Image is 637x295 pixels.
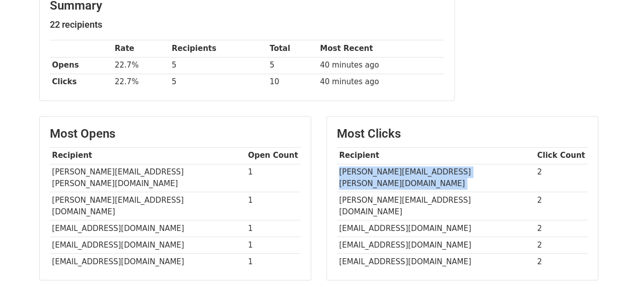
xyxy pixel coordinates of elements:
[50,74,112,90] th: Clicks
[50,254,246,270] td: [EMAIL_ADDRESS][DOMAIN_NAME]
[50,237,246,253] td: [EMAIL_ADDRESS][DOMAIN_NAME]
[337,220,535,237] td: [EMAIL_ADDRESS][DOMAIN_NAME]
[169,40,267,57] th: Recipients
[246,147,301,164] th: Open Count
[267,40,317,57] th: Total
[535,164,588,192] td: 2
[267,74,317,90] td: 10
[169,57,267,74] td: 5
[50,127,301,141] h3: Most Opens
[267,57,317,74] td: 5
[50,192,246,220] td: [PERSON_NAME][EMAIL_ADDRESS][DOMAIN_NAME]
[337,237,535,253] td: [EMAIL_ADDRESS][DOMAIN_NAME]
[169,74,267,90] td: 5
[112,74,169,90] td: 22.7%
[535,192,588,220] td: 2
[337,147,535,164] th: Recipient
[50,147,246,164] th: Recipient
[112,57,169,74] td: 22.7%
[50,57,112,74] th: Opens
[50,19,444,30] h5: 22 recipients
[246,220,301,237] td: 1
[246,254,301,270] td: 1
[535,220,588,237] td: 2
[337,254,535,270] td: [EMAIL_ADDRESS][DOMAIN_NAME]
[535,147,588,164] th: Click Count
[50,164,246,192] td: [PERSON_NAME][EMAIL_ADDRESS][PERSON_NAME][DOMAIN_NAME]
[246,164,301,192] td: 1
[246,237,301,253] td: 1
[112,40,169,57] th: Rate
[50,220,246,237] td: [EMAIL_ADDRESS][DOMAIN_NAME]
[587,247,637,295] iframe: Chat Widget
[337,192,535,220] td: [PERSON_NAME][EMAIL_ADDRESS][DOMAIN_NAME]
[246,192,301,220] td: 1
[318,57,444,74] td: 40 minutes ago
[535,254,588,270] td: 2
[535,237,588,253] td: 2
[337,127,588,141] h3: Most Clicks
[318,40,444,57] th: Most Recent
[337,164,535,192] td: [PERSON_NAME][EMAIL_ADDRESS][PERSON_NAME][DOMAIN_NAME]
[318,74,444,90] td: 40 minutes ago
